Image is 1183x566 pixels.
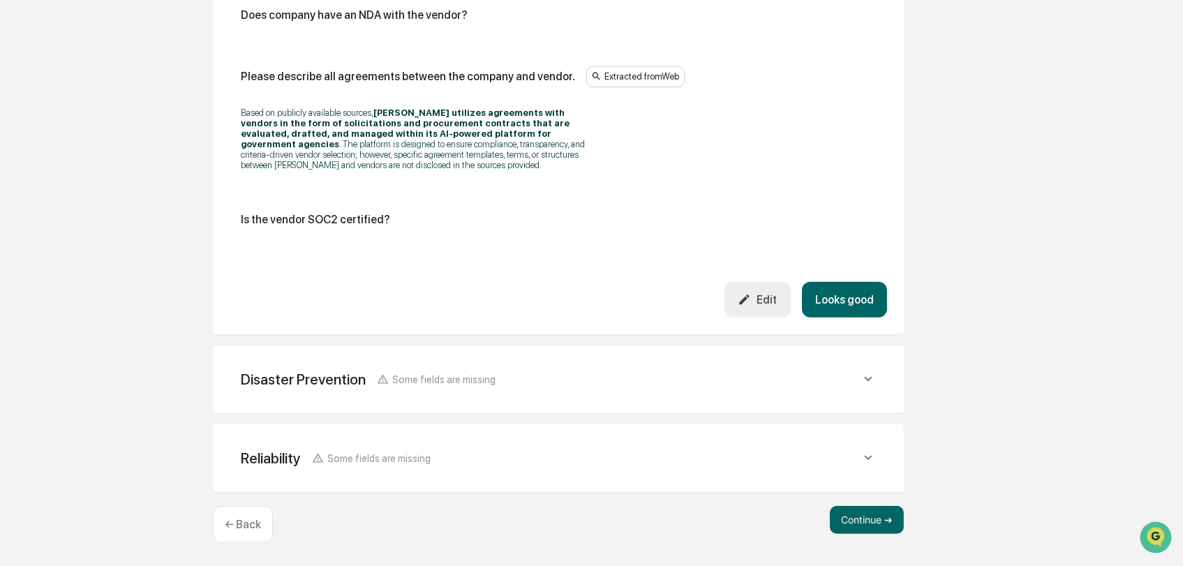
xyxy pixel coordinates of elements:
[830,506,904,534] button: Continue ➔
[1138,520,1176,558] iframe: Open customer support
[98,236,169,247] a: Powered byPylon
[14,204,25,215] div: 🔎
[14,107,39,132] img: 1746055101610-c473b297-6a78-478c-a979-82029cc54cd1
[802,282,887,318] button: Looks good
[28,176,90,190] span: Preclearance
[237,111,254,128] button: Start new chat
[392,373,496,385] span: Some fields are missing
[724,282,791,318] button: Edit
[241,107,570,149] strong: [PERSON_NAME] utilizes agreements with vendors in the form of solicitations and procurement contr...
[586,66,685,87] div: Extracted from Web
[8,170,96,195] a: 🖐️Preclearance
[230,441,887,475] div: ReliabilitySome fields are missing
[47,121,177,132] div: We're available if you need us!
[225,518,261,531] p: ← Back
[47,107,229,121] div: Start new chat
[14,29,254,52] p: How can we help?
[327,452,431,464] span: Some fields are missing
[14,177,25,188] div: 🖐️
[738,293,777,306] div: Edit
[8,197,94,222] a: 🔎Data Lookup
[241,371,366,388] div: Disaster Prevention
[96,170,179,195] a: 🗄️Attestations
[241,213,390,226] div: Is the vendor SOC2 certified?
[28,202,88,216] span: Data Lookup
[241,70,575,83] div: Please describe all agreements between the company and vendor.
[101,177,112,188] div: 🗄️
[230,362,887,396] div: Disaster PreventionSome fields are missing
[241,8,468,22] div: Does company have an NDA with the vendor?
[115,176,173,190] span: Attestations
[241,107,590,170] p: Based on publicly available sources, . The platform is designed to ensure compliance, transparenc...
[139,237,169,247] span: Pylon
[241,449,301,467] div: Reliability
